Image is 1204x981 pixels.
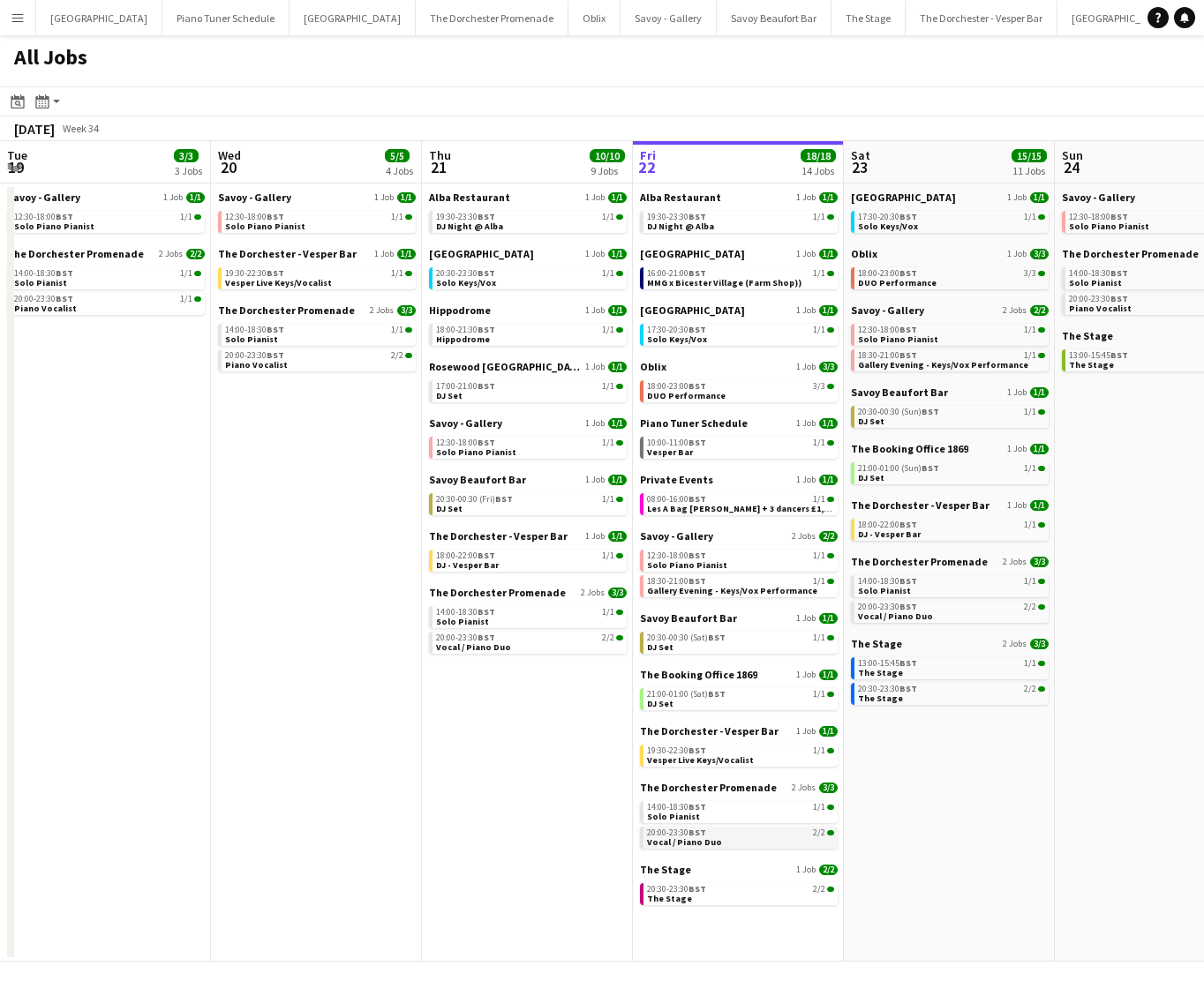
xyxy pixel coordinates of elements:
span: 20:30-00:30 (Fri) [436,495,513,504]
a: 18:00-23:00BST3/3DUO Performance [858,267,1045,288]
span: Solo Piano Pianist [14,221,94,232]
div: [GEOGRAPHIC_DATA]1 Job1/116:00-21:00BST1/1MMG x Bicester Village (Farm Shop)) [640,247,838,303]
span: Alba Restaurant [429,191,510,204]
a: 18:30-21:00BST1/1Gallery Evening - Keys/Vox Performance [858,349,1045,370]
span: Goring Hotel [429,247,534,260]
span: 1 Job [1007,249,1027,259]
div: Rosewood [GEOGRAPHIC_DATA]1 Job1/117:00-21:00BST1/1DJ Set [429,360,627,416]
span: Solo Piano Pianist [1069,221,1149,232]
a: 19:30-22:30BST1/1Vesper Live Keys/Vocalist [225,267,412,288]
span: 1/1 [1024,520,1036,529]
span: Solo Piano Pianist [225,221,305,232]
span: 20:00-23:30 [225,351,284,360]
span: Oblix [851,247,877,260]
span: 1/1 [608,192,627,203]
span: 1/1 [602,382,614,391]
span: BST [689,267,706,279]
div: The Dorchester - Vesper Bar1 Job1/118:00-22:00BST1/1DJ - Vesper Bar [851,498,1049,555]
span: 2 Jobs [792,531,816,542]
span: 18:00-23:00 [647,382,706,391]
button: [GEOGRAPHIC_DATA] [1057,1,1184,35]
span: 18:00-22:00 [436,551,495,560]
span: BST [495,493,513,505]
span: 1 Job [1007,387,1027,398]
span: 1/1 [819,418,838,429]
span: The Dorchester - Vesper Bar [429,529,568,543]
a: 17:00-21:00BST1/1DJ Set [436,380,623,401]
span: 1/1 [180,295,192,303]
button: Piano Tuner Schedule [162,1,290,35]
span: 14:00-18:30 [225,326,284,334]
span: 1 Job [796,362,816,372]
div: [GEOGRAPHIC_DATA]1 Job1/120:30-23:30BST1/1Solo Keys/Vox [429,247,627,303]
span: Bicester village [640,247,745,260]
span: DJ - Vesper Bar [858,528,921,540]
span: Savoy - Gallery [429,416,502,430]
a: Piano Tuner Schedule1 Job1/1 [640,416,838,430]
span: 1 Job [585,418,605,429]
span: BST [689,437,706,448]
span: BST [1110,293,1128,304]
span: BST [478,550,495,561]
span: BST [689,550,706,561]
span: 1 Job [796,305,816,316]
span: 3/3 [819,362,838,372]
span: 1/1 [391,213,403,221]
span: BST [899,349,917,361]
span: BST [689,324,706,335]
a: The Dorchester Promenade2 Jobs2/2 [7,247,205,260]
span: Vesper Bar [647,446,693,458]
span: BST [478,380,495,392]
span: 1 Job [163,192,183,203]
span: 17:30-20:30 [647,326,706,334]
span: 2/2 [186,249,205,259]
span: The Booking Office 1869 [851,442,968,455]
span: Piano Vocalist [1069,303,1132,314]
span: 21:00-01:00 (Sun) [858,464,939,473]
a: Alba Restaurant1 Job1/1 [429,191,627,204]
span: Solo Pianist [1069,277,1122,288]
a: Savoy - Gallery1 Job1/1 [7,191,205,204]
span: 2 Jobs [159,249,183,259]
span: DUO Performance [858,277,937,288]
span: 1/1 [608,531,627,542]
a: The Booking Office 18691 Job1/1 [851,442,1049,455]
span: Solo Keys/Vox [647,333,707,345]
span: 1/1 [813,213,825,221]
span: 3/3 [1024,269,1036,278]
a: 16:00-21:00BST1/1MMG x Bicester Village (Farm Shop)) [647,267,834,288]
a: 20:00-23:30BST1/1Piano Vocalist [14,293,201,313]
span: Piano Vocalist [225,359,288,371]
a: 12:30-18:00BST1/1Solo Piano Pianist [436,437,623,457]
span: 1/1 [608,249,627,259]
span: 1/1 [813,438,825,447]
a: [GEOGRAPHIC_DATA]1 Job1/1 [429,247,627,260]
span: DJ Set [436,503,463,514]
div: Piano Tuner Schedule1 Job1/110:00-11:00BST1/1Vesper Bar [640,416,838,473]
span: Savoy - Gallery [7,191,80,204]
span: BST [922,406,939,417]
a: 12:30-18:00BST1/1Solo Piano Pianist [14,211,201,231]
button: Savoy - Gallery [621,1,717,35]
span: 1 Job [1007,500,1027,511]
span: The Stage [1062,329,1113,342]
a: 20:30-00:30 (Fri)BST1/1DJ Set [436,493,623,513]
span: 1/1 [813,269,825,278]
a: The Dorchester Promenade2 Jobs3/3 [218,303,416,317]
span: 18:30-21:00 [858,351,917,360]
span: MMG x Bicester Village (Farm Shop)) [647,277,801,288]
span: 1/1 [1024,351,1036,360]
span: Private Events [640,473,713,486]
span: The Dorchester - Vesper Bar [218,247,357,260]
span: DJ Night @ Alba [436,221,503,232]
span: 1/1 [602,551,614,560]
span: 13:00-15:45 [1069,351,1128,360]
span: BST [478,267,495,279]
a: 14:00-18:30BST1/1Solo Pianist [14,267,201,288]
a: Savoy Beaufort Bar1 Job1/1 [851,386,1049,399]
span: 1/1 [813,326,825,334]
div: Savoy Beaufort Bar1 Job1/120:30-00:30 (Sun)BST1/1DJ Set [851,386,1049,442]
a: The Dorchester - Vesper Bar1 Job1/1 [851,498,1049,512]
a: 21:00-01:00 (Sun)BST1/1DJ Set [858,462,1045,483]
a: Oblix1 Job3/3 [640,360,838,373]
